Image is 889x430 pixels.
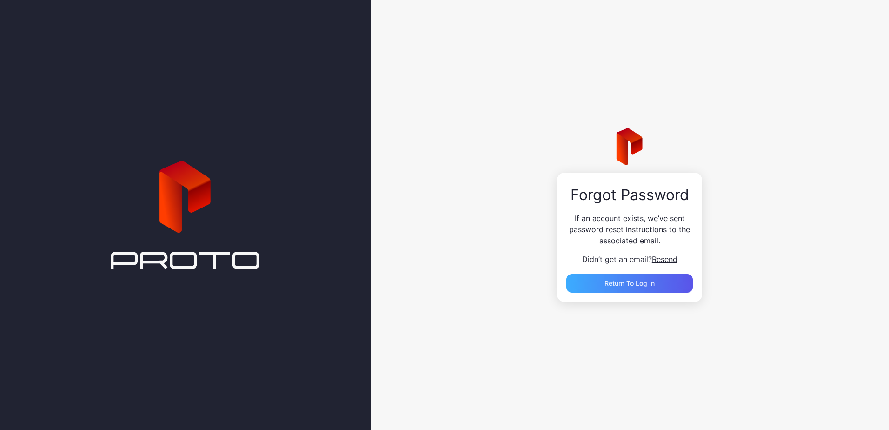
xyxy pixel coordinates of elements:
span: Return to Log In [604,279,655,287]
p: If an account exists, we’ve sent password reset instructions to the associated email. [566,213,693,246]
button: Return to Log In [566,274,693,293]
p: Didn’t get an email? [566,254,693,265]
div: Forgot Password [566,187,693,203]
span: Resend [652,255,677,264]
